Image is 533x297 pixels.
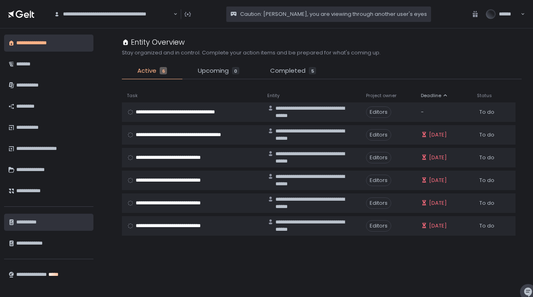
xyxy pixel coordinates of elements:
span: Editors [366,175,391,186]
span: - [421,108,424,116]
input: Search for option [172,10,173,18]
span: Status [477,93,492,99]
span: Editors [366,220,391,232]
span: Active [137,66,156,76]
span: Editors [366,152,391,163]
span: Completed [270,66,305,76]
span: To do [479,154,494,161]
span: Caution: [PERSON_NAME], you are viewing through another user's eyes [240,11,427,18]
h2: Stay organized and in control. Complete your action items and be prepared for what's coming up. [122,49,381,56]
span: To do [479,108,494,116]
span: To do [479,131,494,139]
span: Editors [366,106,391,118]
span: To do [479,177,494,184]
span: [DATE] [429,199,447,207]
div: 6 [160,67,167,74]
span: To do [479,199,494,207]
span: [DATE] [429,177,447,184]
span: [DATE] [429,131,447,139]
div: 5 [309,67,316,74]
span: Project owner [366,93,396,99]
span: Editors [366,129,391,141]
span: Deadline [421,93,441,99]
span: Upcoming [198,66,229,76]
span: To do [479,222,494,230]
span: [DATE] [429,222,447,230]
div: Entity Overview [122,37,185,48]
span: Entity [267,93,279,99]
span: Task [127,93,138,99]
span: Editors [366,197,391,209]
div: 0 [232,67,239,74]
div: Search for option [49,6,178,23]
span: [DATE] [429,154,447,161]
